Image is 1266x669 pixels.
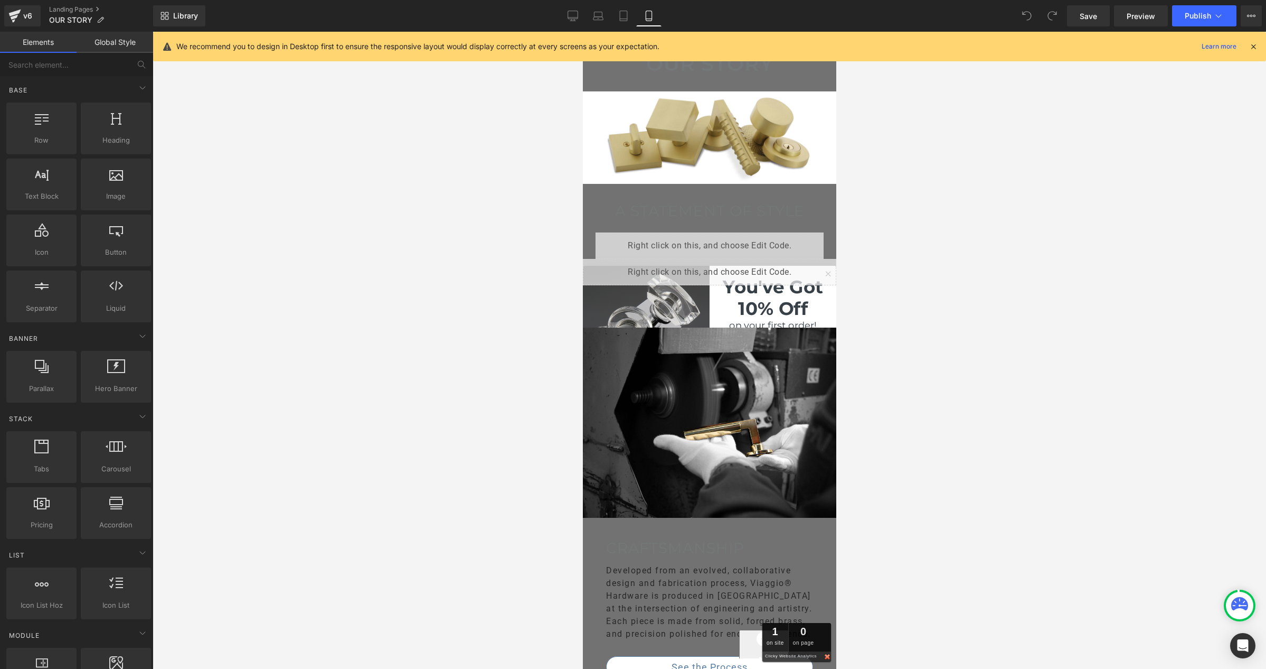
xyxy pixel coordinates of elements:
a: Preview [1114,5,1168,26]
span: Pricing [10,519,73,531]
a: Close [242,622,250,627]
a: Desktop [560,5,585,26]
span: Module [8,630,41,640]
a: Global Style [77,32,153,53]
span: Tabs [10,463,73,475]
img: Close [242,622,247,628]
iframe: Gorgias live chat messenger [156,598,243,627]
span: Parallax [10,383,73,394]
span: Stack [8,414,34,424]
span: Text Block [10,191,73,202]
a: Laptop [585,5,611,26]
a: Mobile [636,5,662,26]
span: CRAFTSMANSHIP [23,507,162,525]
p: We recommend you to design in Desktop first to ensure the responsive layout would display correct... [176,41,659,52]
span: Image [84,191,148,202]
a: v6 [4,5,41,26]
span: Separator [10,303,73,314]
span: Liquid [84,303,148,314]
span: Save [1080,11,1097,22]
span: A STATEMENT OF STYLE [32,170,222,188]
div: Open Intercom Messenger [1230,633,1255,658]
a: 1 [190,594,196,606]
a: Learn more [1197,40,1241,53]
span: List [8,550,26,560]
a: New Library [153,5,205,26]
div: v6 [21,9,34,23]
span: Library [173,11,198,21]
h1: OUR STORY [6,21,247,44]
span: OUR STORY [49,16,92,24]
span: Hero Banner [84,383,148,394]
span: Carousel [84,463,148,475]
a: Landing Pages [49,5,153,14]
span: Preview [1127,11,1155,22]
span: Icon List Hoz [10,600,73,611]
span: Row [10,135,73,146]
button: Undo [1016,5,1037,26]
span: Publish [1185,12,1211,20]
span: Icon List [84,600,148,611]
button: Publish [1172,5,1236,26]
span: Base [8,85,29,95]
span: Button [84,247,148,258]
span: Accordion [84,519,148,531]
div: on page [210,606,231,617]
span: See the Process [89,630,165,641]
a: Tablet [611,5,636,26]
span: Banner [8,333,39,343]
p: Developed from an evolved, collaborative design and fabrication process, Viaggio® Hardware is pro... [23,533,230,609]
span: Heading [84,135,148,146]
div: on site [184,606,201,617]
button: Redo [1042,5,1063,26]
span: Icon [10,247,73,258]
a: See the Process [23,625,230,646]
a: 0 [218,594,224,606]
button: More [1241,5,1262,26]
a: Clicky Website Analytics [182,622,234,627]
